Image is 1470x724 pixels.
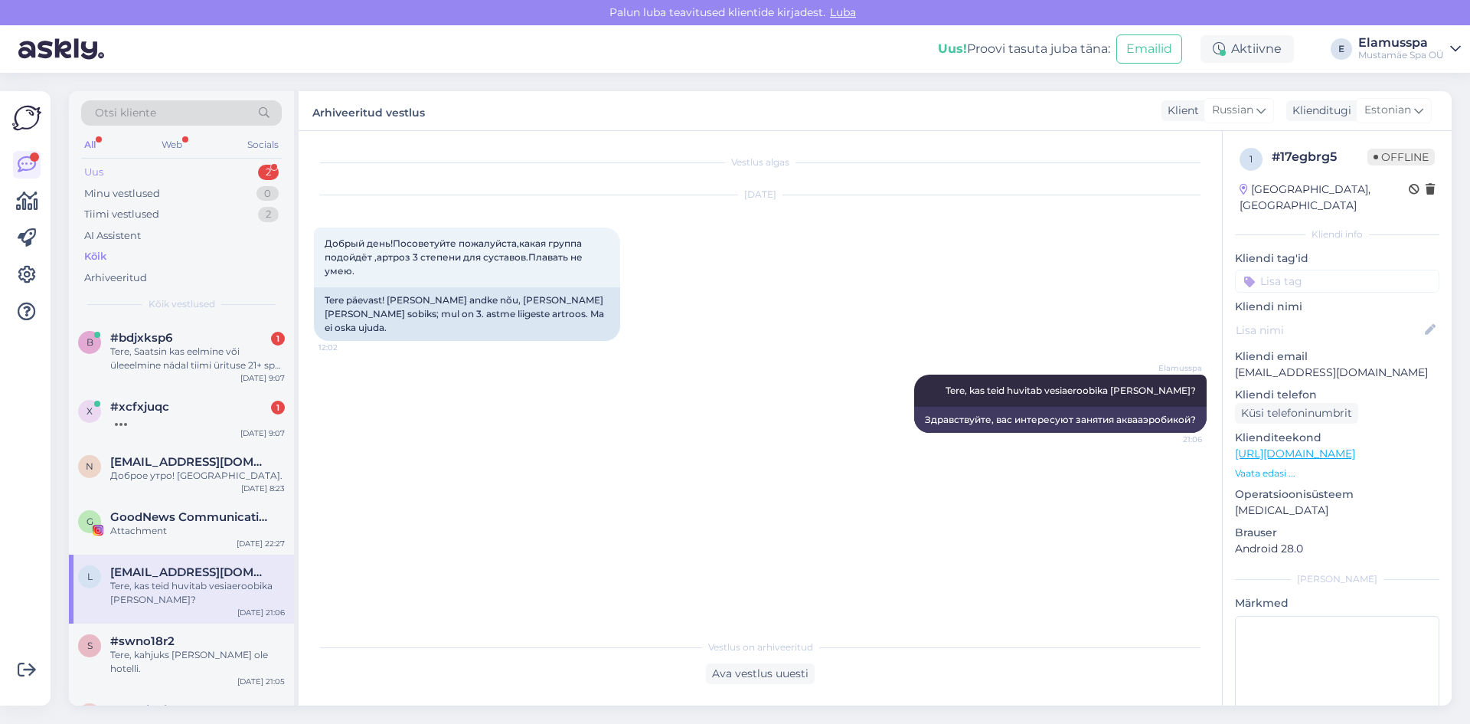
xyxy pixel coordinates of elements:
[258,207,279,222] div: 2
[1358,37,1461,61] a: ElamusspaMustamäe Spa OÜ
[84,249,106,264] div: Kõik
[1235,595,1439,611] p: Märkmed
[87,571,93,582] span: l
[110,524,285,538] div: Attachment
[914,407,1207,433] div: Здравствуйте, вас интересуют занятия аквааэробикой?
[1358,37,1444,49] div: Elamusspa
[1212,102,1253,119] span: Russian
[84,270,147,286] div: Arhiveeritud
[1235,349,1439,365] p: Kliendi email
[1235,486,1439,503] p: Operatsioonisüsteem
[84,228,141,244] div: AI Assistent
[325,238,585,277] span: Добрый день!Посоветуйте пожалуйста,какая группа подойдёт ,артроз 3 степени для суставов.Плавать н...
[271,332,285,346] div: 1
[1116,34,1182,64] button: Emailid
[237,538,285,549] div: [DATE] 22:27
[1235,270,1439,293] input: Lisa tag
[1235,467,1439,480] p: Vaata edasi ...
[314,287,620,341] div: Tere päevast! [PERSON_NAME] andke nõu, [PERSON_NAME] [PERSON_NAME] sobiks; mul on 3. astme liiges...
[1235,403,1358,424] div: Küsi telefoninumbrit
[110,400,169,414] span: #xcfxjuqc
[240,428,285,439] div: [DATE] 9:07
[1235,365,1439,381] p: [EMAIL_ADDRESS][DOMAIN_NAME]
[706,663,815,684] div: Ava vestlus uuesti
[110,345,285,372] div: Tere, Saatsin kas eelmine või üleeelmine nädal tiimi ürituse 21+ spa kohta päringu ja pole ühtegi...
[1249,153,1253,165] span: 1
[708,640,813,654] span: Vestlus on arhiveeritud
[1235,572,1439,586] div: [PERSON_NAME]
[1364,102,1411,119] span: Estonian
[271,401,285,414] div: 1
[110,331,172,345] span: #bdjxksp6
[84,186,160,201] div: Minu vestlused
[1331,38,1352,60] div: E
[1235,541,1439,557] p: Android 28.0
[312,100,425,121] label: Arhiveeritud vestlus
[314,156,1207,169] div: Vestlus algas
[240,372,285,384] div: [DATE] 9:07
[110,579,285,607] div: Tere, kas teid huvitab vesiaeroobika [PERSON_NAME]?
[1235,447,1355,460] a: [URL][DOMAIN_NAME]
[1235,299,1439,315] p: Kliendi nimi
[110,469,285,483] div: Доброе утро! [GEOGRAPHIC_DATA].
[1235,503,1439,519] p: [MEDICAL_DATA]
[110,455,269,469] span: nasjka21@mail.ru
[84,207,159,222] div: Tiimi vestlused
[1145,434,1202,445] span: 21:06
[1236,322,1422,339] input: Lisa nimi
[86,460,93,472] span: n
[110,565,269,579] span: ljuem@hotmail.com
[237,676,285,687] div: [DATE] 21:05
[1286,103,1351,119] div: Klienditugi
[149,297,215,311] span: Kõik vestlused
[81,135,99,155] div: All
[1235,525,1439,541] p: Brauser
[1235,387,1439,403] p: Kliendi telefon
[825,5,861,19] span: Luba
[314,188,1207,201] div: [DATE]
[1240,182,1409,214] div: [GEOGRAPHIC_DATA], [GEOGRAPHIC_DATA]
[1235,228,1439,241] div: Kliendi info
[110,703,167,717] span: #yos2jdyi
[87,640,93,651] span: s
[1235,251,1439,267] p: Kliendi tag'id
[244,135,282,155] div: Socials
[87,336,93,348] span: b
[938,40,1110,58] div: Proovi tasuta juba täna:
[87,405,93,417] span: x
[1145,362,1202,374] span: Elamusspa
[1200,35,1294,63] div: Aktiivne
[938,41,967,56] b: Uus!
[241,483,285,494] div: [DATE] 8:23
[1358,49,1444,61] div: Mustamäe Spa OÜ
[237,607,285,618] div: [DATE] 21:06
[1272,148,1367,166] div: # 17egbrg5
[95,105,156,121] span: Otsi kliente
[110,634,175,648] span: #swno18r2
[158,135,185,155] div: Web
[12,103,41,133] img: Askly Logo
[1161,103,1199,119] div: Klient
[258,165,279,180] div: 2
[84,165,103,180] div: Uus
[1235,430,1439,446] p: Klienditeekond
[1367,149,1435,165] span: Offline
[110,648,285,676] div: Tere, kahjuks [PERSON_NAME] ole hotelli.
[256,186,279,201] div: 0
[87,516,93,527] span: G
[318,342,376,353] span: 12:02
[946,385,1196,396] span: Tere, kas teid huvitab vesiaeroobika [PERSON_NAME]?
[110,510,269,524] span: GoodNews Communication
